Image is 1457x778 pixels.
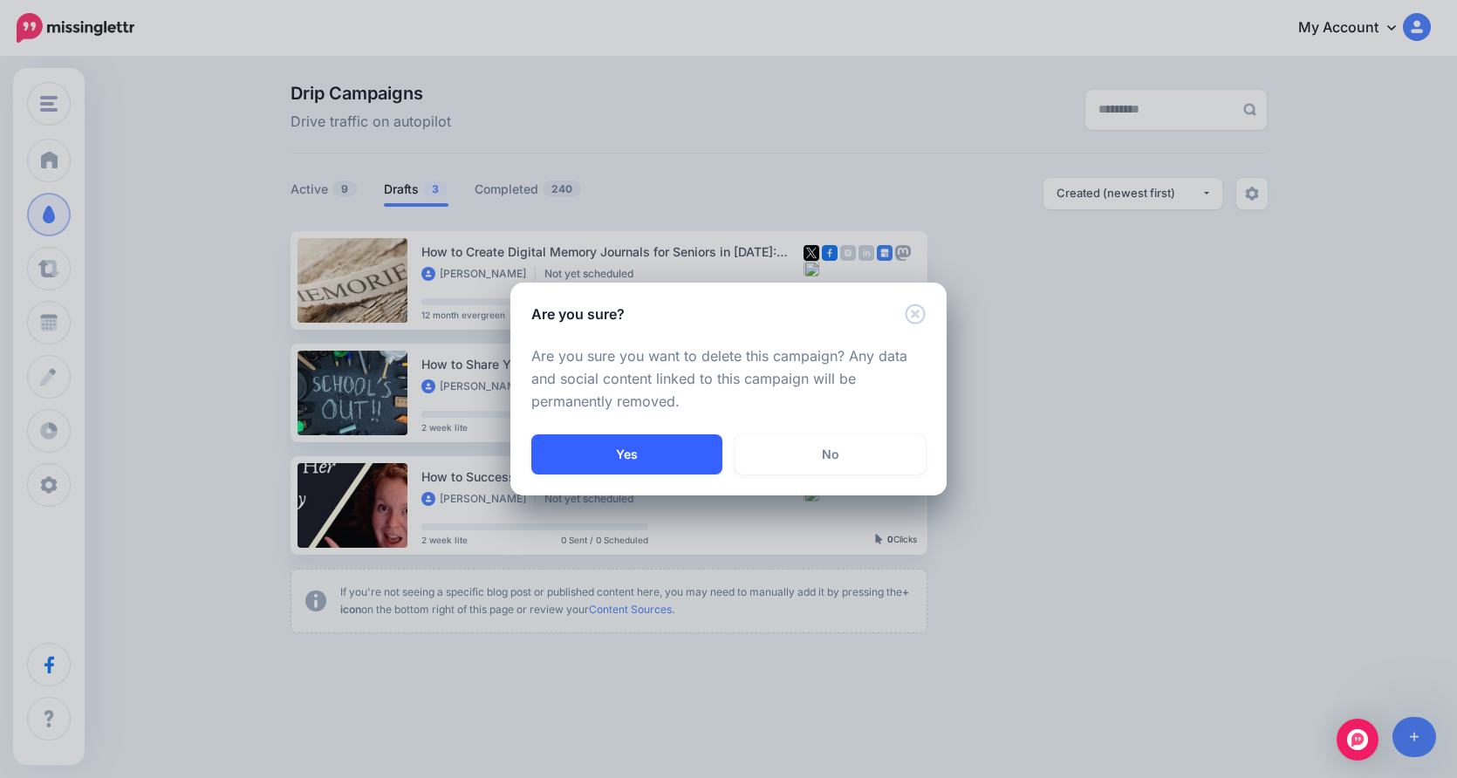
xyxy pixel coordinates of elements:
div: Open Intercom Messenger [1337,719,1378,761]
button: Close [905,304,926,325]
h5: Are you sure? [531,304,625,324]
a: No [735,434,926,474]
button: Yes [531,434,722,474]
p: Are you sure you want to delete this campaign? Any data and social content linked to this campaig... [531,345,926,413]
